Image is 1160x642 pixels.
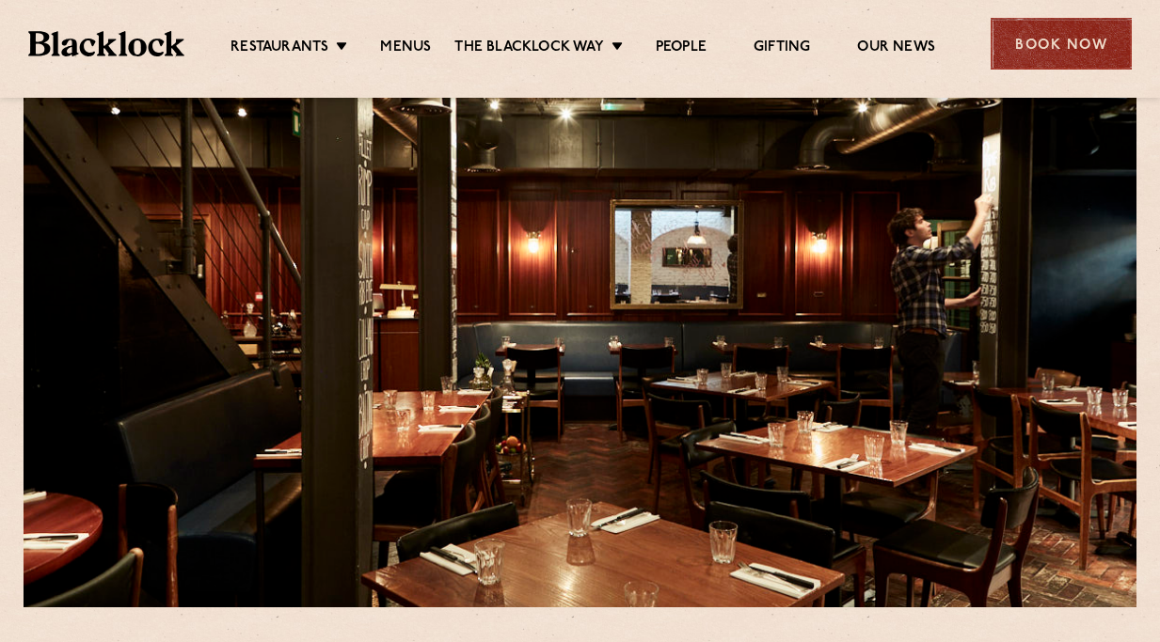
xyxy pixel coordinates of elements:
a: The Blacklock Way [454,39,603,59]
a: Gifting [754,39,810,59]
a: Menus [380,39,431,59]
a: People [656,39,707,59]
a: Our News [857,39,935,59]
div: Book Now [991,18,1132,70]
img: BL_Textured_Logo-footer-cropped.svg [28,31,184,57]
a: Restaurants [230,39,328,59]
